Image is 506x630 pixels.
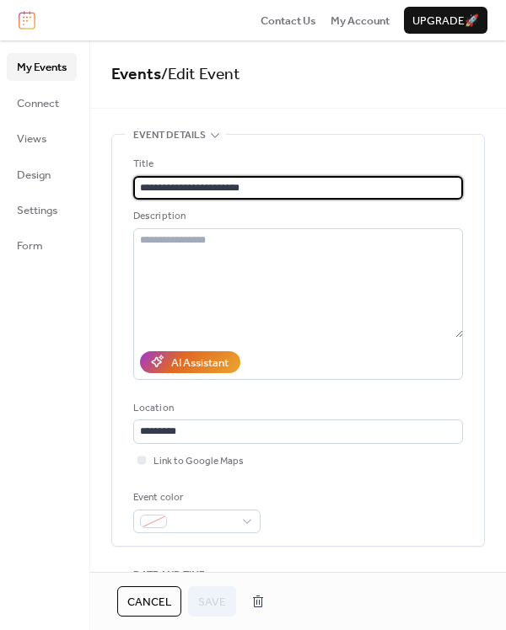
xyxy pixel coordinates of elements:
a: Views [7,125,77,152]
a: Connect [7,89,77,116]
span: Connect [17,95,59,112]
span: Views [17,131,46,147]
span: Upgrade 🚀 [412,13,479,29]
button: Upgrade🚀 [404,7,487,34]
button: AI Assistant [140,351,240,373]
span: My Events [17,59,67,76]
span: Design [17,167,51,184]
a: My Account [331,12,390,29]
button: Cancel [117,586,181,617]
span: Form [17,238,43,254]
a: Settings [7,196,77,223]
span: Settings [17,202,57,219]
a: My Events [7,53,77,80]
a: Form [7,232,77,259]
div: Title [133,156,460,173]
div: AI Assistant [171,355,229,371]
div: Event color [133,489,257,506]
span: Cancel [127,594,171,611]
span: / Edit Event [161,59,240,90]
a: Design [7,161,77,188]
span: My Account [331,13,390,29]
img: logo [19,11,35,29]
a: Events [111,59,161,90]
span: Link to Google Maps [153,453,244,470]
div: Location [133,400,460,417]
span: Event details [133,127,206,144]
span: Contact Us [261,13,316,29]
div: Description [133,208,460,225]
a: Contact Us [261,12,316,29]
span: Date and time [133,567,205,584]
